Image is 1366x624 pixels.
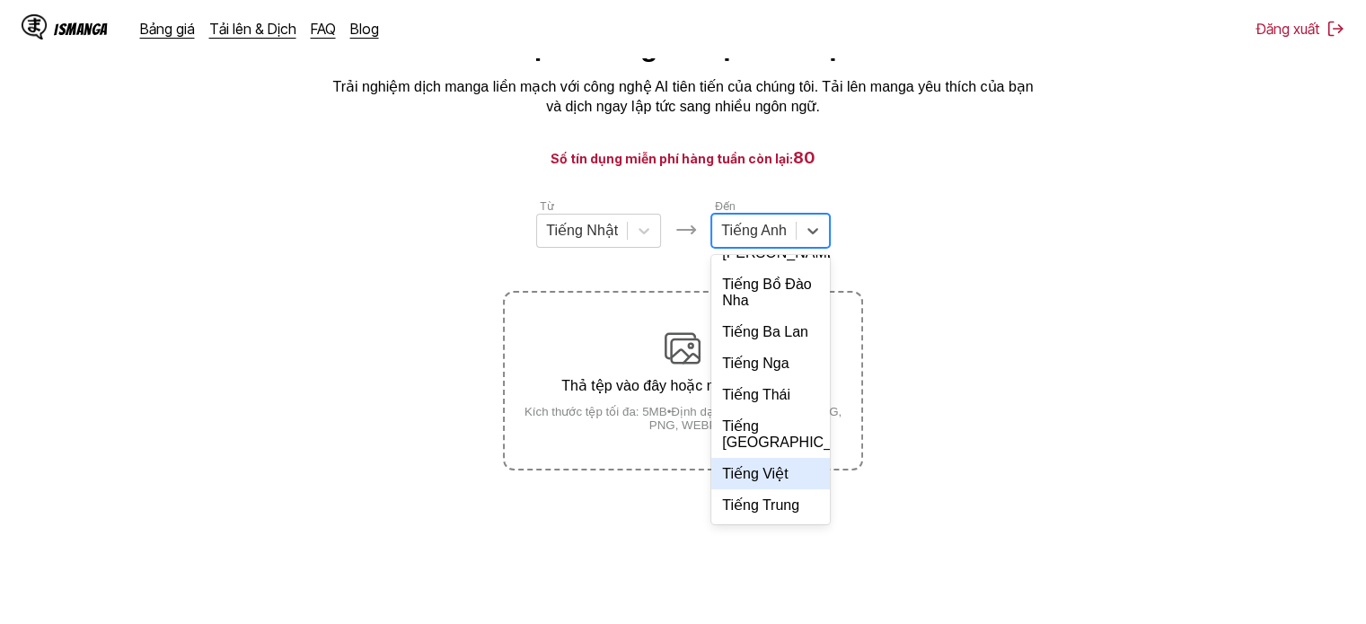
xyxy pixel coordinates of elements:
div: Tiếng Trung [711,489,830,521]
a: Bảng giá [140,20,195,38]
small: Kích thước tệp tối đa: 5MB • Định dạng được hỗ trợ: JP(E)G, PNG, WEBP [505,405,860,432]
a: FAQ [311,20,336,38]
a: Tải lên & Dịch [209,20,296,38]
img: IsManga Logo [22,14,47,40]
div: Tiếng Việt [711,458,830,489]
button: Đăng xuất [1256,20,1344,38]
div: Tiếng Bồ Đào Nha [711,268,830,316]
img: Languages icon [675,219,697,241]
a: IsManga LogoIsManga [22,14,140,43]
div: Tiếng Thái [711,379,830,410]
div: Tiếng Ba Lan [711,316,830,347]
p: Trải nghiệm dịch manga liền mạch với công nghệ AI tiên tiến của chúng tôi. Tải lên manga yêu thíc... [324,77,1043,118]
div: IsManga [54,21,108,38]
p: Thả tệp vào đây hoặc nhấp để duyệt. [505,377,860,394]
div: Tiếng Nga [711,347,830,379]
a: Blog [350,20,379,38]
div: Tiếng [GEOGRAPHIC_DATA] [711,410,830,458]
label: Đến [715,200,735,213]
label: Từ [540,200,553,213]
img: Sign out [1326,20,1344,38]
h3: Số tín dụng miễn phí hàng tuần còn lại: [43,146,1323,169]
span: 80 [793,148,815,167]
